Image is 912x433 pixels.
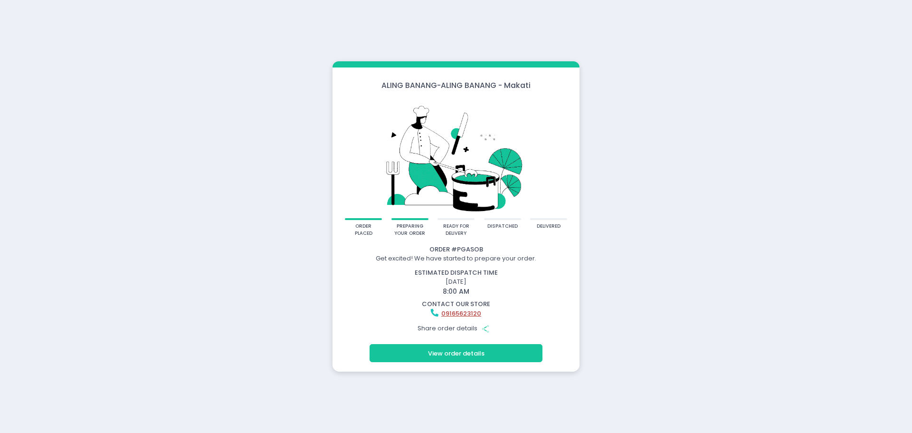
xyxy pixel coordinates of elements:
[334,299,578,309] div: contact our store
[334,254,578,263] div: Get excited! We have started to prepare your order.
[537,223,560,230] div: delivered
[441,223,472,237] div: ready for delivery
[334,245,578,254] div: Order # PGASOB
[443,287,469,296] span: 8:00 AM
[334,268,578,278] div: estimated dispatch time
[394,223,425,237] div: preparing your order
[370,344,542,362] button: View order details
[332,80,579,91] div: ALING BANANG - ALING BANANG - Makati
[348,223,379,237] div: order placed
[334,319,578,337] div: Share order details
[487,223,518,230] div: dispatched
[328,268,584,297] div: [DATE]
[441,309,481,318] a: 09165623120
[345,97,567,218] img: talkie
